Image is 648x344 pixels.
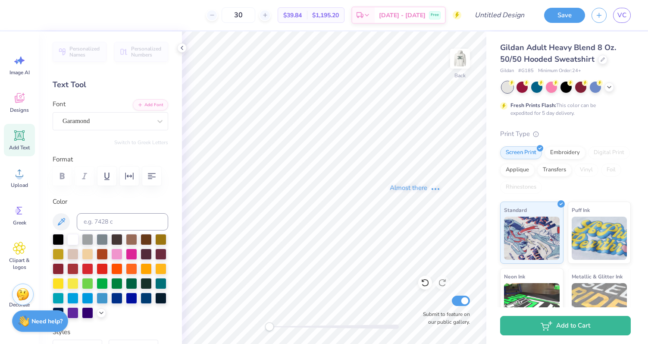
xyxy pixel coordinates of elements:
span: Image AI [9,69,30,76]
div: Text Tool [53,79,168,91]
button: Save [544,8,585,23]
button: Personalized Names [53,42,106,62]
input: Untitled Design [468,6,531,24]
span: Greek [13,219,26,226]
span: VC [617,10,626,20]
span: $39.84 [283,11,302,20]
button: Add Font [133,99,168,110]
a: VC [613,8,631,23]
button: Switch to Greek Letters [114,139,168,146]
button: Personalized Numbers [114,42,168,62]
span: Personalized Names [69,46,101,58]
strong: Need help? [31,317,63,325]
label: Font [53,99,66,109]
span: [DATE] - [DATE] [379,11,426,20]
input: e.g. 7428 c [77,213,168,230]
div: Almost there [390,183,441,193]
input: – – [222,7,255,23]
span: Designs [10,107,29,114]
span: Decorate [9,301,30,308]
label: Format [53,155,168,164]
span: $1,195.20 [312,11,339,20]
span: Upload [11,182,28,189]
span: Free [431,12,439,18]
span: Add Text [9,144,30,151]
span: Clipart & logos [5,257,34,271]
label: Color [53,197,168,207]
span: Personalized Numbers [131,46,163,58]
